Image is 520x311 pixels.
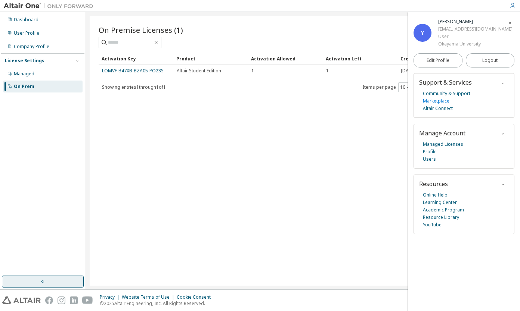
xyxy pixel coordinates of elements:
[177,294,215,300] div: Cookie Consent
[423,105,453,112] a: Altair Connect
[14,84,34,89] div: On Prem
[423,191,448,199] a: Online Help
[423,214,459,221] a: Resource Library
[176,53,245,65] div: Product
[419,129,465,137] span: Manage Account
[427,57,449,63] span: Edit Profile
[423,221,442,229] a: YouTube
[401,68,434,74] span: [DATE] 10:13:09
[421,30,424,36] span: Y
[177,68,221,74] span: Altair Student Edition
[400,53,474,65] div: Creation Date
[438,18,513,25] div: Yuri Tateishi
[102,53,170,65] div: Activation Key
[99,25,183,35] span: On Premise Licenses (1)
[423,97,449,105] a: Marketplace
[423,141,463,148] a: Managed Licenses
[438,25,513,33] div: [EMAIL_ADDRESS][DOMAIN_NAME]
[363,82,412,92] span: Items per page
[5,58,44,64] div: License Settings
[58,296,65,304] img: instagram.svg
[102,84,166,90] span: Showing entries 1 through 1 of 1
[423,148,437,155] a: Profile
[482,57,498,64] span: Logout
[14,17,38,23] div: Dashboard
[326,68,329,74] span: 1
[423,199,457,206] a: Learning Center
[45,296,53,304] img: facebook.svg
[400,84,410,90] button: 10
[423,206,464,214] a: Academic Program
[326,53,394,65] div: Activation Left
[466,53,515,67] button: Logout
[419,180,448,188] span: Resources
[14,30,39,36] div: User Profile
[251,53,320,65] div: Activation Allowed
[251,68,254,74] span: 1
[100,294,122,300] div: Privacy
[4,2,97,10] img: Altair One
[14,44,49,50] div: Company Profile
[70,296,78,304] img: linkedin.svg
[438,40,513,48] div: Okayama University
[14,71,34,77] div: Managed
[82,296,93,304] img: youtube.svg
[419,78,472,87] span: Support & Services
[414,53,462,67] a: Edit Profile
[122,294,177,300] div: Website Terms of Use
[100,300,215,307] p: © 2025 Altair Engineering, Inc. All Rights Reserved.
[2,296,41,304] img: altair_logo.svg
[423,90,470,97] a: Community & Support
[102,67,164,74] a: LOMVF-B47XB-BZA05-PO23S
[423,155,436,163] a: Users
[438,33,513,40] div: User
